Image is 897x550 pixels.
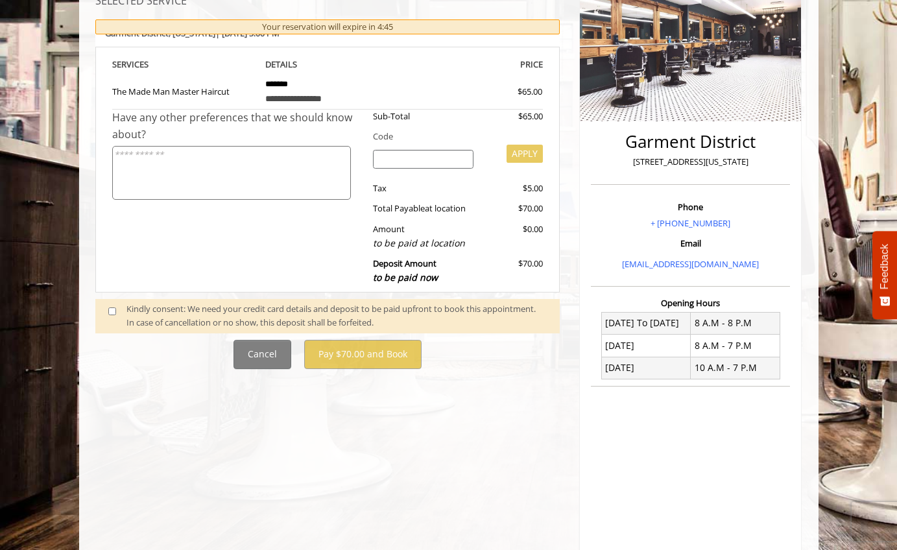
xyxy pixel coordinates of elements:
[169,27,215,39] span: , [US_STATE]
[483,182,543,195] div: $5.00
[373,271,438,283] span: to be paid now
[601,357,691,379] td: [DATE]
[126,302,547,329] div: Kindly consent: We need your credit card details and deposit to be paid upfront to book this appo...
[233,340,291,369] button: Cancel
[112,110,364,143] div: Have any other preferences that we should know about?
[373,236,473,250] div: to be paid at location
[622,258,759,270] a: [EMAIL_ADDRESS][DOMAIN_NAME]
[601,312,691,334] td: [DATE] To [DATE]
[879,244,891,289] span: Feedback
[691,357,780,379] td: 10 A.M - 7 P.M
[363,222,483,250] div: Amount
[601,335,691,357] td: [DATE]
[363,202,483,215] div: Total Payable
[304,340,422,369] button: Pay $70.00 and Book
[112,71,256,109] td: The Made Man Master Haircut
[872,231,897,319] button: Feedback - Show survey
[112,57,256,72] th: SERVICE
[594,239,787,248] h3: Email
[400,57,544,72] th: PRICE
[594,155,787,169] p: [STREET_ADDRESS][US_STATE]
[483,110,543,123] div: $65.00
[363,110,483,123] div: Sub-Total
[691,312,780,334] td: 8 A.M - 8 P.M
[105,27,280,39] b: Garment District | [DATE] 5:00 PM
[373,257,438,283] b: Deposit Amount
[95,19,560,34] div: Your reservation will expire in 4:45
[483,222,543,250] div: $0.00
[594,202,787,211] h3: Phone
[594,132,787,151] h2: Garment District
[507,145,543,163] button: APPLY
[363,130,543,143] div: Code
[363,182,483,195] div: Tax
[591,298,790,307] h3: Opening Hours
[691,335,780,357] td: 8 A.M - 7 P.M
[144,58,149,70] span: S
[483,202,543,215] div: $70.00
[483,257,543,285] div: $70.00
[651,217,730,229] a: + [PHONE_NUMBER]
[256,57,400,72] th: DETAILS
[471,85,542,99] div: $65.00
[425,202,466,214] span: at location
